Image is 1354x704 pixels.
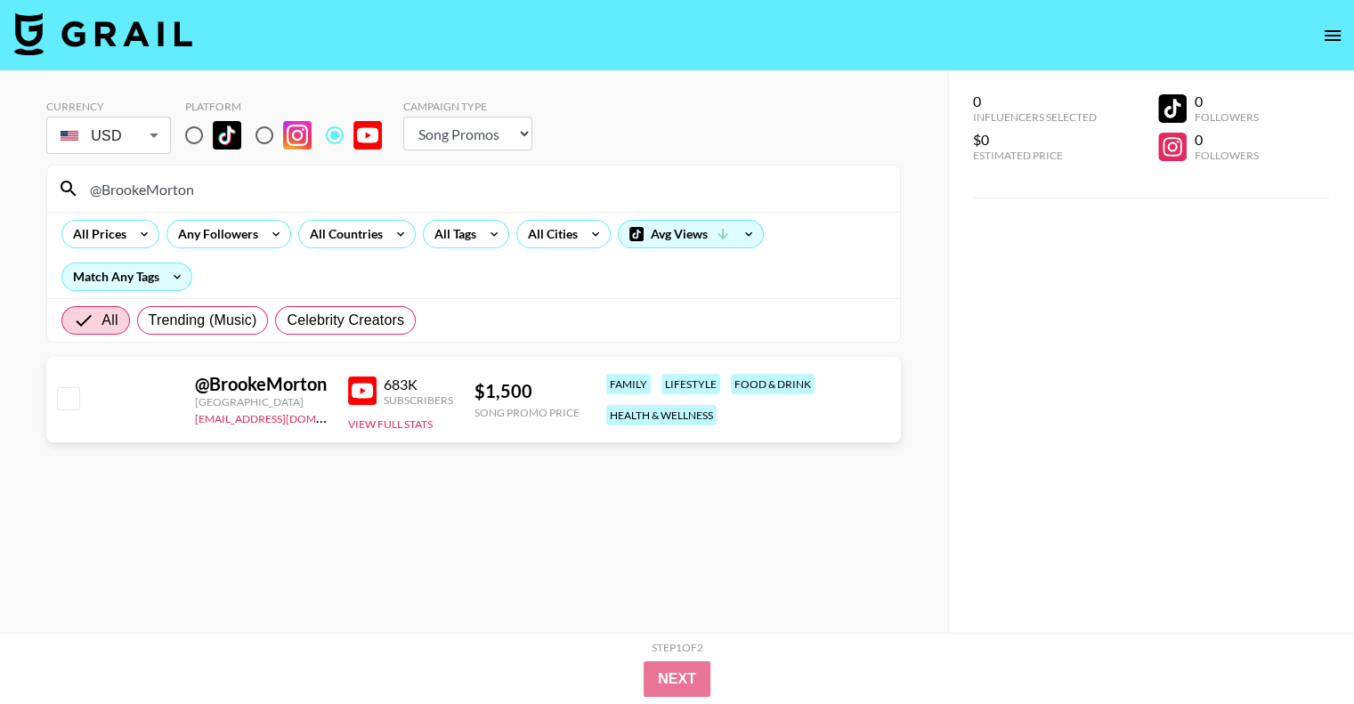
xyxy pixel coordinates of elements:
[731,374,815,394] div: food & drink
[101,310,118,331] span: All
[1194,110,1258,124] div: Followers
[299,221,386,247] div: All Countries
[14,12,192,55] img: Grail Talent
[973,93,1097,110] div: 0
[606,374,651,394] div: family
[652,641,703,654] div: Step 1 of 2
[661,374,720,394] div: lifestyle
[644,661,710,697] button: Next
[474,380,580,402] div: $ 1,500
[1194,131,1258,149] div: 0
[474,406,580,419] div: Song Promo Price
[1194,93,1258,110] div: 0
[195,395,327,409] div: [GEOGRAPHIC_DATA]
[287,310,404,331] span: Celebrity Creators
[384,376,453,393] div: 683K
[1265,615,1333,683] iframe: Drift Widget Chat Controller
[619,221,763,247] div: Avg Views
[213,121,241,150] img: TikTok
[167,221,262,247] div: Any Followers
[384,393,453,407] div: Subscribers
[973,110,1097,124] div: Influencers Selected
[46,100,171,113] div: Currency
[517,221,581,247] div: All Cities
[1194,149,1258,162] div: Followers
[62,263,191,290] div: Match Any Tags
[79,174,889,203] input: Search by User Name
[424,221,480,247] div: All Tags
[353,121,382,150] img: YouTube
[185,100,396,113] div: Platform
[348,376,377,405] img: YouTube
[195,409,374,425] a: [EMAIL_ADDRESS][DOMAIN_NAME]
[606,405,717,425] div: health & wellness
[149,310,257,331] span: Trending (Music)
[50,120,167,151] div: USD
[283,121,312,150] img: Instagram
[1315,18,1350,53] button: open drawer
[973,131,1097,149] div: $0
[62,221,130,247] div: All Prices
[973,149,1097,162] div: Estimated Price
[348,417,433,431] button: View Full Stats
[195,373,327,395] div: @ BrookeMorton
[403,100,532,113] div: Campaign Type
